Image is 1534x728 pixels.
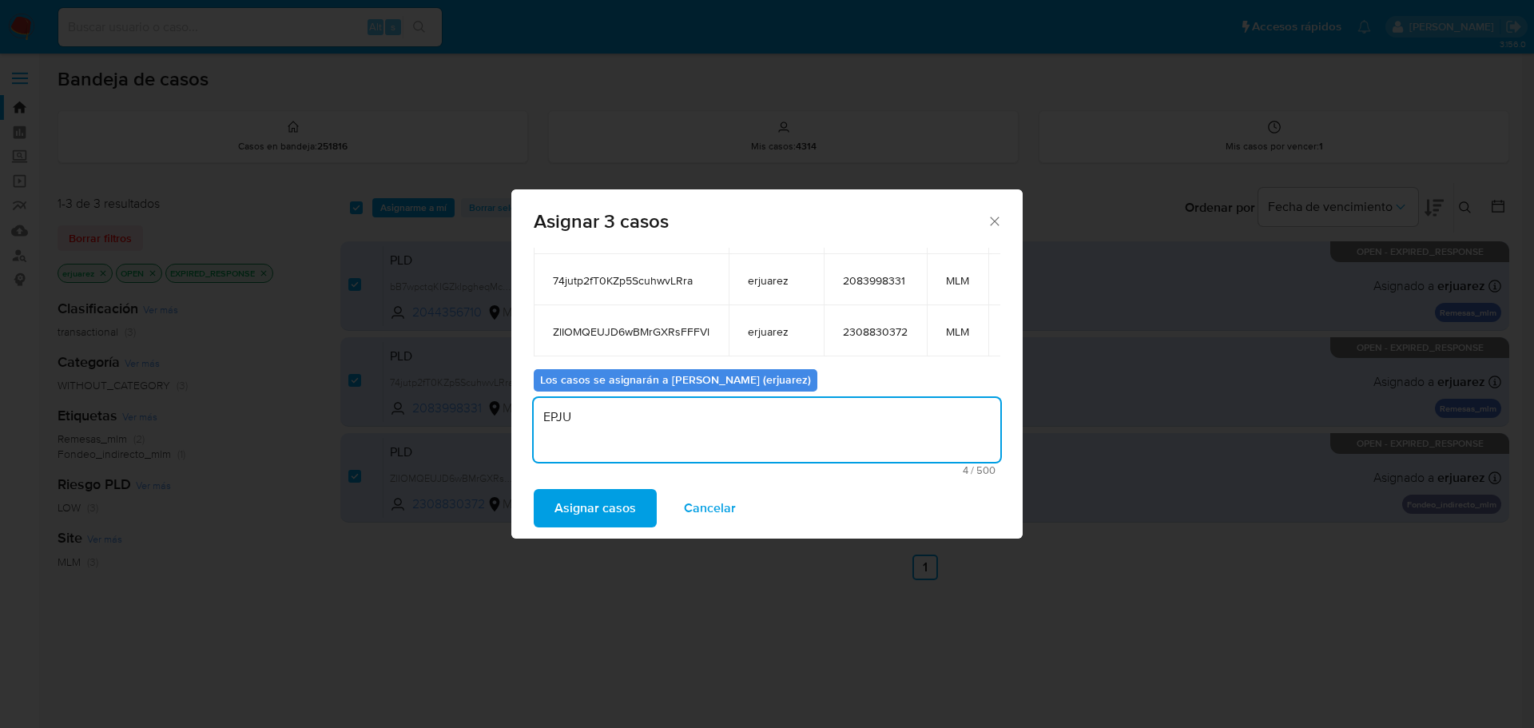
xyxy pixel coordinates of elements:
[684,491,736,526] span: Cancelar
[946,324,969,339] span: MLM
[843,324,908,339] span: 2308830372
[553,324,709,339] span: ZlIOMQEUJD6wBMrGXRsFFFVl
[554,491,636,526] span: Asignar casos
[534,212,987,231] span: Asignar 3 casos
[663,489,757,527] button: Cancelar
[946,273,969,288] span: MLM
[748,273,805,288] span: erjuarez
[511,189,1023,539] div: assign-modal
[553,273,709,288] span: 74jutp2fT0KZp5ScuhwvLRra
[843,273,908,288] span: 2083998331
[748,324,805,339] span: erjuarez
[538,465,996,475] span: Máximo 500 caracteres
[534,398,1000,462] textarea: EPJU
[540,372,811,388] b: Los casos se asignarán a [PERSON_NAME] (erjuarez)
[534,489,657,527] button: Asignar casos
[987,213,1001,228] button: Cerrar ventana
